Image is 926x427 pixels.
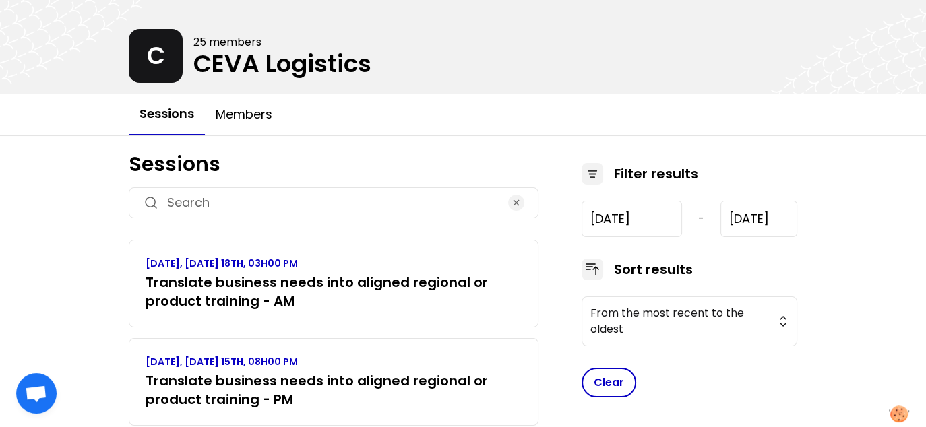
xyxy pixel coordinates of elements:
[720,201,797,237] input: YYYY-M-D
[146,257,522,270] p: [DATE], [DATE] 18TH, 03H00 PM
[146,371,522,409] h3: Translate business needs into aligned regional or product training - PM
[129,152,538,176] h1: Sessions
[205,94,283,135] button: Members
[614,164,698,183] h3: Filter results
[167,193,500,212] input: Search
[129,94,205,135] button: Sessions
[146,273,522,310] h3: Translate business needs into aligned regional or product training - AM
[582,368,636,397] button: Clear
[146,257,522,310] a: [DATE], [DATE] 18TH, 03H00 PMTranslate business needs into aligned regional or product training - AM
[590,305,770,337] span: From the most recent to the oldest
[614,260,693,279] h3: Sort results
[146,355,522,368] p: [DATE], [DATE] 15TH, 08H00 PM
[16,373,57,414] div: Open chat
[146,355,522,409] a: [DATE], [DATE] 15TH, 08H00 PMTranslate business needs into aligned regional or product training - PM
[582,296,797,346] button: From the most recent to the oldest
[582,201,682,237] input: YYYY-M-D
[698,211,704,227] span: -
